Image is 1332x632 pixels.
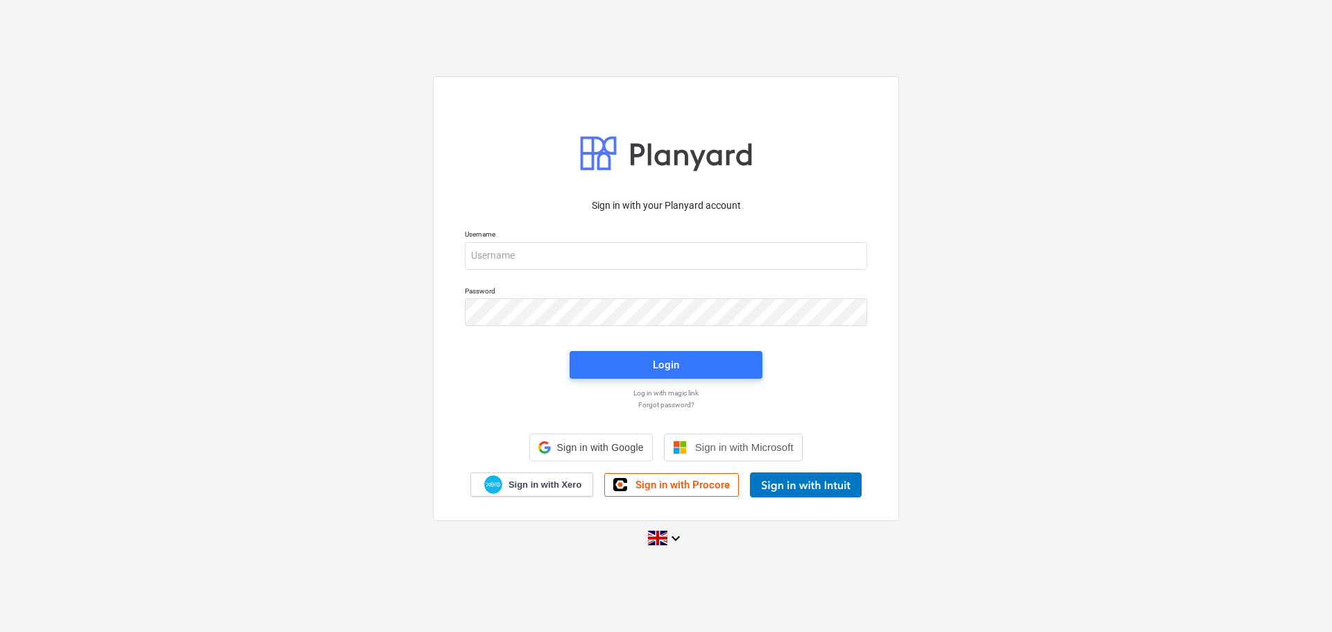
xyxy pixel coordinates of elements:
[465,287,867,298] p: Password
[695,441,794,453] span: Sign in with Microsoft
[653,356,679,374] div: Login
[484,475,502,494] img: Xero logo
[465,198,867,213] p: Sign in with your Planyard account
[673,441,687,454] img: Microsoft logo
[509,479,581,491] span: Sign in with Xero
[529,434,652,461] div: Sign in with Google
[556,442,643,453] span: Sign in with Google
[458,400,874,409] a: Forgot password?
[470,472,594,497] a: Sign in with Xero
[635,479,730,491] span: Sign in with Procore
[570,351,762,379] button: Login
[465,242,867,270] input: Username
[667,530,684,547] i: keyboard_arrow_down
[465,230,867,241] p: Username
[604,473,739,497] a: Sign in with Procore
[458,388,874,398] a: Log in with magic link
